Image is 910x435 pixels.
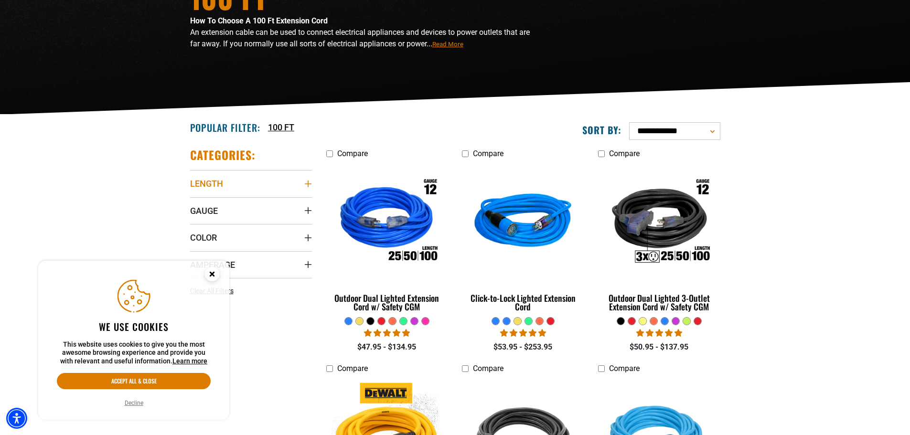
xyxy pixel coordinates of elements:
p: This website uses cookies to give you the most awesome browsing experience and provide you with r... [57,340,211,366]
summary: Amperage [190,251,312,278]
a: Outdoor Dual Lighted Extension Cord w/ Safety CGM Outdoor Dual Lighted Extension Cord w/ Safety CGM [326,163,448,317]
div: $50.95 - $137.95 [598,341,720,353]
span: Compare [473,364,503,373]
img: Outdoor Dual Lighted Extension Cord w/ Safety CGM [327,168,447,277]
summary: Color [190,224,312,251]
p: An extension cable can be used to connect electrical appliances and devices to power outlets that... [190,27,539,50]
img: blue [463,168,583,277]
span: Compare [609,149,640,158]
span: Compare [337,149,368,158]
div: Accessibility Menu [6,408,27,429]
h2: We use cookies [57,320,211,333]
div: Outdoor Dual Lighted 3-Outlet Extension Cord w/ Safety CGM [598,294,720,311]
button: Close this option [195,261,229,290]
span: Length [190,178,223,189]
strong: How To Choose A 100 Ft Extension Cord [190,16,328,25]
button: Accept all & close [57,373,211,389]
a: This website uses cookies to give you the most awesome browsing experience and provide you with r... [172,357,207,365]
span: Color [190,232,217,243]
h2: Categories: [190,148,256,162]
summary: Length [190,170,312,197]
span: Amperage [190,259,235,270]
summary: Gauge [190,197,312,224]
span: Gauge [190,205,218,216]
label: Sort by: [582,124,621,136]
aside: Cookie Consent [38,261,229,420]
button: Decline [122,398,146,408]
span: Compare [473,149,503,158]
a: Outdoor Dual Lighted 3-Outlet Extension Cord w/ Safety CGM Outdoor Dual Lighted 3-Outlet Extensio... [598,163,720,317]
a: blue Click-to-Lock Lighted Extension Cord [462,163,584,317]
span: 4.80 stars [636,329,682,338]
img: Outdoor Dual Lighted 3-Outlet Extension Cord w/ Safety CGM [599,168,719,277]
div: $47.95 - $134.95 [326,341,448,353]
span: 4.87 stars [500,329,546,338]
h2: Popular Filter: [190,121,260,134]
span: Read More [432,41,463,48]
div: $53.95 - $253.95 [462,341,584,353]
a: 100 FT [268,121,294,134]
div: Outdoor Dual Lighted Extension Cord w/ Safety CGM [326,294,448,311]
span: Compare [609,364,640,373]
div: Click-to-Lock Lighted Extension Cord [462,294,584,311]
span: 4.81 stars [364,329,410,338]
span: Compare [337,364,368,373]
